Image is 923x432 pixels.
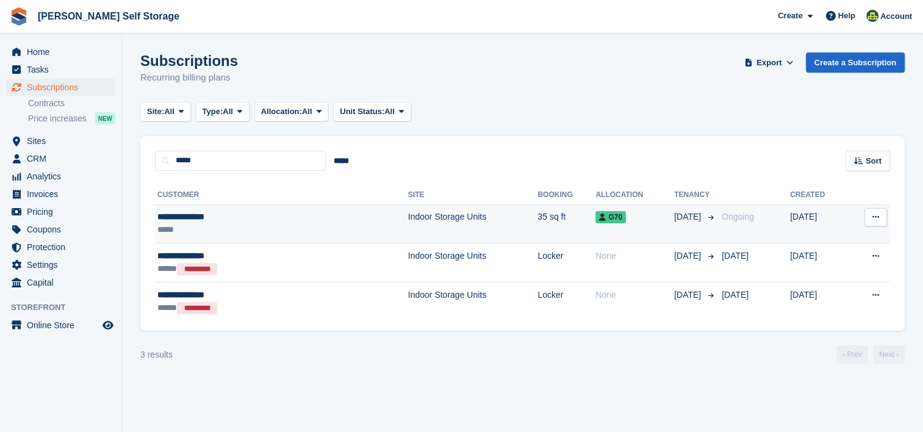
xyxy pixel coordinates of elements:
a: Contracts [28,98,115,109]
span: [DATE] [674,250,703,262]
th: Customer [155,185,408,205]
a: menu [6,168,115,185]
th: Allocation [595,185,674,205]
span: Tasks [27,61,100,78]
td: Locker [537,283,595,321]
a: menu [6,274,115,291]
div: NEW [95,112,115,124]
span: [DATE] [722,290,749,300]
td: [DATE] [790,204,848,243]
span: All [164,106,174,118]
td: [DATE] [790,243,848,283]
a: menu [6,43,115,60]
a: menu [6,203,115,220]
span: Capital [27,274,100,291]
span: Online Store [27,317,100,334]
a: menu [6,239,115,256]
a: menu [6,150,115,167]
td: [DATE] [790,283,848,321]
span: Invoices [27,185,100,203]
span: Help [838,10,855,22]
span: Export [756,57,781,69]
span: Storefront [11,301,121,314]
span: Home [27,43,100,60]
a: menu [6,256,115,273]
td: Indoor Storage Units [408,204,538,243]
a: Create a Subscription [806,52,905,73]
div: None [595,289,674,301]
span: Sort [866,155,882,167]
span: Unit Status: [340,106,384,118]
span: Subscriptions [27,79,100,96]
img: Julie Williams [866,10,878,22]
span: Type: [203,106,223,118]
th: Tenancy [674,185,717,205]
span: Pricing [27,203,100,220]
span: [DATE] [722,251,749,261]
button: Type: All [196,102,250,122]
a: menu [6,317,115,334]
th: Created [790,185,848,205]
span: Protection [27,239,100,256]
span: Create [778,10,802,22]
span: Price increases [28,113,87,124]
span: [DATE] [674,289,703,301]
a: Previous [836,345,868,364]
span: Site: [147,106,164,118]
span: CRM [27,150,100,167]
td: Locker [537,243,595,283]
a: menu [6,61,115,78]
span: Ongoing [722,212,754,221]
a: Next [873,345,905,364]
div: 3 results [140,348,173,361]
td: 35 sq ft [537,204,595,243]
button: Unit Status: All [333,102,411,122]
div: None [595,250,674,262]
span: Allocation: [261,106,302,118]
a: [PERSON_NAME] Self Storage [33,6,184,26]
a: menu [6,221,115,238]
span: All [223,106,233,118]
span: Settings [27,256,100,273]
th: Site [408,185,538,205]
span: G70 [595,211,626,223]
img: stora-icon-8386f47178a22dfd0bd8f6a31ec36ba5ce8667c1dd55bd0f319d3a0aa187defe.svg [10,7,28,26]
button: Export [742,52,796,73]
button: Allocation: All [254,102,329,122]
span: Sites [27,132,100,149]
a: menu [6,185,115,203]
button: Site: All [140,102,191,122]
th: Booking [537,185,595,205]
span: [DATE] [674,211,703,223]
td: Indoor Storage Units [408,283,538,321]
span: Coupons [27,221,100,238]
span: All [384,106,395,118]
a: menu [6,79,115,96]
a: Price increases NEW [28,112,115,125]
span: Account [880,10,912,23]
a: menu [6,132,115,149]
td: Indoor Storage Units [408,243,538,283]
span: Analytics [27,168,100,185]
p: Recurring billing plans [140,71,238,85]
nav: Page [834,345,907,364]
a: Preview store [101,318,115,333]
h1: Subscriptions [140,52,238,69]
span: All [302,106,312,118]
